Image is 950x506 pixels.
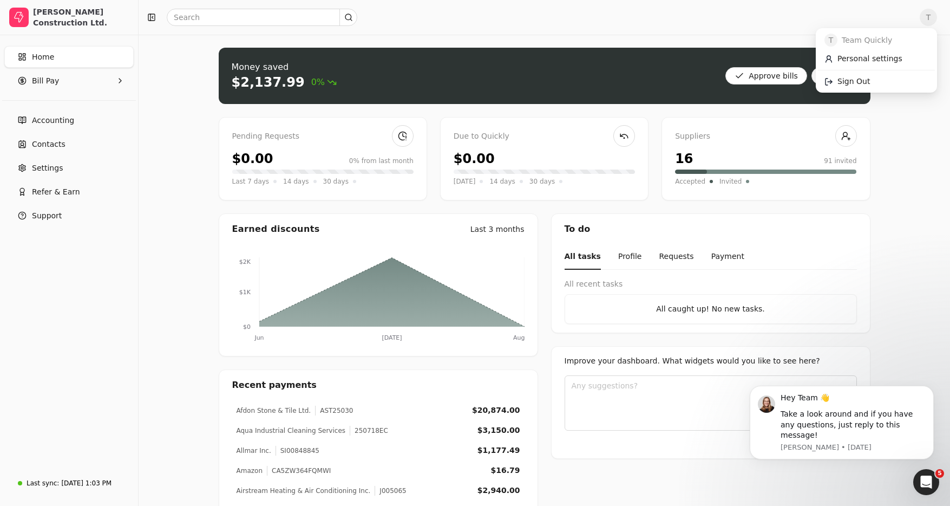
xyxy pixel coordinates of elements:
[842,35,892,46] span: Team Quickly
[32,139,65,150] span: Contacts
[675,149,693,168] div: 16
[4,157,134,179] a: Settings
[219,370,538,400] div: Recent payments
[315,406,353,416] div: AST25030
[232,131,414,142] div: Pending Requests
[4,133,134,155] a: Contacts
[513,334,525,341] tspan: Aug
[837,76,870,87] span: Sign Out
[237,426,346,436] div: Aqua Industrial Cleaning Services
[733,380,950,477] iframe: Intercom notifications message
[565,278,857,290] div: All recent tasks
[470,224,525,235] div: Last 3 months
[920,9,937,26] button: T
[913,469,939,495] iframe: Intercom live chat
[237,446,271,456] div: Allmar Inc.
[32,115,74,126] span: Accounting
[675,131,856,142] div: Suppliers
[32,210,62,222] span: Support
[816,28,937,93] div: T
[659,244,693,270] button: Requests
[4,205,134,226] button: Support
[254,334,264,341] tspan: Jun
[61,478,112,488] div: [DATE] 1:03 PM
[232,223,320,236] div: Earned discounts
[565,244,601,270] button: All tasks
[32,186,80,198] span: Refer & Earn
[349,156,414,166] div: 0% from last month
[529,176,555,187] span: 30 days
[382,334,402,341] tspan: [DATE]
[267,466,331,476] div: CA5ZW364FQMWI
[276,446,319,456] div: SI00848845
[477,485,520,496] div: $2,940.00
[243,323,251,330] tspan: $0
[4,46,134,68] a: Home
[477,445,520,456] div: $1,177.49
[711,244,744,270] button: Payment
[237,406,311,416] div: Afdon Stone & Tile Ltd.
[552,214,870,244] div: To do
[4,109,134,131] a: Accounting
[454,131,635,142] div: Due to Quickly
[32,163,63,174] span: Settings
[4,70,134,92] button: Bill Pay
[490,465,520,476] div: $16.79
[167,9,357,26] input: Search
[824,156,856,166] div: 91 invited
[27,478,59,488] div: Last sync:
[232,149,273,168] div: $0.00
[375,486,406,496] div: J005065
[719,176,742,187] span: Invited
[454,149,495,168] div: $0.00
[618,244,642,270] button: Profile
[4,181,134,203] button: Refer & Earn
[574,303,848,315] div: All caught up! No new tasks.
[232,74,305,91] div: $2,137.99
[4,473,134,493] a: Last sync:[DATE] 1:03 PM
[935,469,944,478] span: 5
[232,176,270,187] span: Last 7 days
[350,426,388,436] div: 250718EC
[725,67,807,85] button: Approve bills
[472,405,520,416] div: $20,874.00
[565,355,857,367] div: Improve your dashboard. What widgets would you like to see here?
[811,67,857,85] button: Pay
[239,258,251,265] tspan: $2K
[675,176,705,187] span: Accepted
[323,176,349,187] span: 30 days
[311,76,337,89] span: 0%
[489,176,515,187] span: 14 days
[837,53,902,64] span: Personal settings
[824,34,837,47] span: T
[237,466,263,476] div: Amazon
[237,486,371,496] div: Airstream Heating & Air Conditioning Inc.
[239,289,251,296] tspan: $1K
[477,425,520,436] div: $3,150.00
[32,51,54,63] span: Home
[454,176,476,187] span: [DATE]
[283,176,309,187] span: 14 days
[232,61,337,74] div: Money saved
[32,75,59,87] span: Bill Pay
[33,7,129,28] div: [PERSON_NAME] Construction Ltd.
